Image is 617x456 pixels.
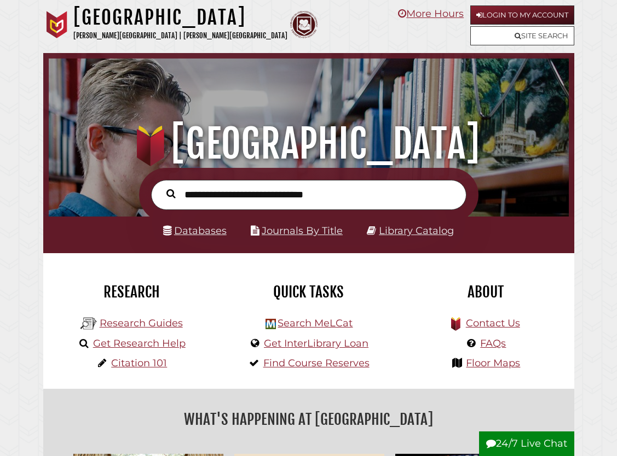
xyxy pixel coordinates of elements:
button: Search [161,187,181,201]
img: Hekman Library Logo [266,319,276,329]
a: Library Catalog [379,225,454,237]
a: Login to My Account [470,5,574,25]
p: [PERSON_NAME][GEOGRAPHIC_DATA] | [PERSON_NAME][GEOGRAPHIC_DATA] [73,30,287,42]
a: Floor Maps [466,357,520,369]
img: Calvin Theological Seminary [290,11,318,38]
a: Research Guides [100,317,183,329]
a: Contact Us [466,317,520,329]
a: Site Search [470,26,574,45]
a: Get InterLibrary Loan [264,337,368,349]
img: Calvin University [43,11,71,38]
h2: What's Happening at [GEOGRAPHIC_DATA] [51,407,566,432]
a: Find Course Reserves [263,357,370,369]
a: Search MeLCat [278,317,353,329]
img: Hekman Library Logo [80,315,97,332]
h1: [GEOGRAPHIC_DATA] [57,120,559,168]
i: Search [166,189,176,198]
h2: Research [51,283,212,301]
a: FAQs [480,337,506,349]
h2: About [405,283,566,301]
a: Databases [163,225,227,237]
a: More Hours [398,8,464,20]
h2: Quick Tasks [228,283,389,301]
a: Get Research Help [93,337,186,349]
a: Citation 101 [111,357,167,369]
h1: [GEOGRAPHIC_DATA] [73,5,287,30]
a: Journals By Title [262,225,343,237]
